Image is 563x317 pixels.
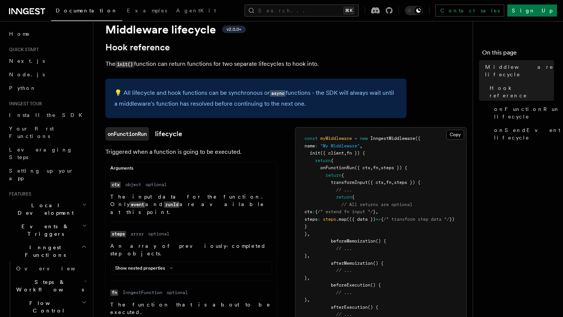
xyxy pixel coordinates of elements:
[9,168,74,181] span: Setting up your app
[368,305,378,310] span: () {
[6,143,88,164] a: Leveraging Steps
[110,290,118,296] code: fn
[304,217,318,222] span: steps
[6,81,88,95] a: Python
[446,130,464,140] button: Copy
[6,47,39,53] span: Quick start
[116,61,134,68] code: init()
[491,123,554,144] a: onSendEvent lifecycle
[318,217,320,222] span: :
[13,299,82,314] span: Flow Control
[307,297,310,302] span: ,
[312,209,315,214] span: :
[6,191,31,197] span: Features
[376,238,386,244] span: () {
[9,112,87,118] span: Install the SDK
[394,180,420,185] span: steps }) {
[482,60,554,81] a: Middleware lifecycle
[370,282,381,288] span: () {
[106,165,277,174] div: Arguments
[360,143,362,149] span: ,
[115,265,176,271] button: Show nested properties
[370,165,373,170] span: ,
[105,127,182,141] a: onFunctionRunlifecycle
[51,2,122,21] a: Documentation
[347,217,376,222] span: (({ data })
[16,265,94,271] span: Overview
[122,2,172,20] a: Examples
[146,182,167,188] dd: optional
[323,217,336,222] span: steps
[315,209,318,214] span: {
[373,165,378,170] span: fn
[6,223,82,238] span: Events & Triggers
[386,180,391,185] span: fn
[110,242,272,257] p: An array of previously-completed step objects.
[125,182,141,188] dd: object
[167,290,188,296] dd: optional
[304,224,307,229] span: }
[383,217,449,222] span: /* transform step data */
[331,261,373,266] span: afterMemoization
[370,136,415,141] span: InngestMiddleware
[6,202,82,217] span: Local Development
[494,105,560,120] span: onFunctionRun lifecycle
[105,147,277,157] p: Triggered when a function is going to be executed.
[9,71,45,77] span: Node.js
[114,88,397,109] p: 💡 All lifecycle and hook functions can be synchronous or functions - the SDK will always wait unt...
[6,68,88,81] a: Node.js
[148,231,169,237] dd: optional
[307,275,310,281] span: ,
[336,290,352,295] span: // ...
[344,7,354,14] kbd: ⌘K
[318,209,373,214] span: /* extend fn input */
[110,301,272,316] p: The function that is about to be executed.
[405,6,423,15] button: Toggle dark mode
[105,59,406,70] p: The function can return functions for two separate lifecycles to hook into.
[307,253,310,258] span: ,
[6,241,88,262] button: Inngest Functions
[245,5,359,17] button: Search...⌘K
[9,30,30,38] span: Home
[376,209,378,214] span: ,
[490,84,554,99] span: Hook reference
[6,108,88,122] a: Install the SDK
[376,217,381,222] span: =>
[6,164,88,185] a: Setting up your app
[494,126,560,141] span: onSendEvent lifecycle
[6,27,88,41] a: Home
[164,202,180,208] code: runId
[304,253,307,258] span: }
[336,268,352,273] span: // ...
[13,278,84,293] span: Steps & Workflows
[326,173,341,178] span: return
[304,275,307,281] span: }
[172,2,221,20] a: AgentKit
[507,5,557,17] a: Sign Up
[227,26,241,32] span: v2.0.0+
[381,217,383,222] span: {
[449,217,455,222] span: })
[487,81,554,102] a: Hook reference
[336,246,352,251] span: // ...
[373,261,383,266] span: () {
[304,231,307,237] span: }
[105,23,406,36] h1: Middleware lifecycle
[360,136,368,141] span: new
[9,85,37,91] span: Python
[355,165,370,170] span: ({ ctx
[9,126,54,139] span: Your first Functions
[355,136,357,141] span: =
[6,122,88,143] a: Your first Functions
[6,244,81,259] span: Inngest Functions
[56,8,118,14] span: Documentation
[341,202,412,207] span: // All returns are optional
[331,238,376,244] span: beforeMemoization
[9,58,45,64] span: Next.js
[315,143,318,149] span: :
[373,209,376,214] span: }
[331,180,368,185] span: transformInput
[304,143,315,149] span: name
[320,136,352,141] span: myMiddleware
[304,136,318,141] span: const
